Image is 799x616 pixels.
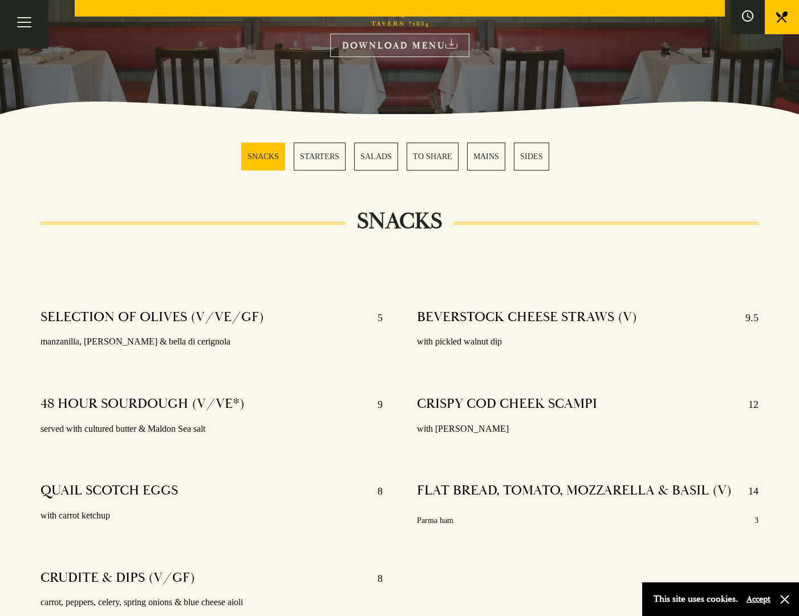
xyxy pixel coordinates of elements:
[40,569,195,587] h4: CRUDITE & DIPS (V/GF)
[366,395,383,414] p: 9
[40,309,264,327] h4: SELECTION OF OLIVES (V/VE/GF)
[40,482,178,500] h4: QUAIL SCOTCH EGGS
[40,421,383,437] p: served with cultured butter & Maldon Sea salt
[294,143,346,171] a: 2 / 6
[366,569,383,587] p: 8
[737,395,759,414] p: 12
[417,334,759,350] p: with pickled walnut dip
[366,482,383,500] p: 8
[407,143,459,171] a: 4 / 6
[737,482,759,500] p: 14
[40,508,383,524] p: with carrot ketchup
[417,482,732,500] h4: FLAT BREAD, TOMATO, MOZZARELLA & BASIL (V)
[417,309,637,327] h4: BEVERSTOCK CHEESE STRAWS (V)
[346,208,453,235] h2: SNACKS
[654,591,738,607] p: This site uses cookies.
[734,309,759,327] p: 9.5
[354,143,398,171] a: 3 / 6
[467,143,505,171] a: 5 / 6
[40,334,383,350] p: manzanilla, [PERSON_NAME] & bella di cerignola
[779,594,790,605] button: Close and accept
[755,513,759,528] p: 3
[747,594,770,605] button: Accept
[330,34,469,57] a: DOWNLOAD MENU
[417,395,597,414] h4: CRISPY COD CHEEK SCAMPI
[417,421,759,437] p: with [PERSON_NAME]
[514,143,549,171] a: 6 / 6
[366,309,383,327] p: 5
[40,594,383,611] p: carrot, peppers, celery, spring onions & blue cheese aioli
[417,513,453,528] p: Parma ham
[241,143,285,171] a: 1 / 6
[40,395,245,414] h4: 48 HOUR SOURDOUGH (V/VE*)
